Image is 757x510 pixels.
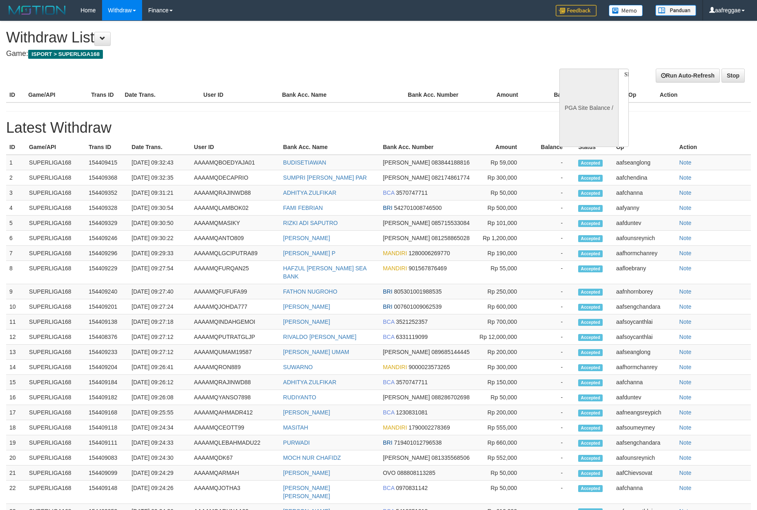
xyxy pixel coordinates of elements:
h4: Game: [6,50,497,58]
span: BRI [383,288,392,295]
a: Note [679,220,692,226]
td: 3 [6,185,26,200]
td: Rp 600,000 [475,299,529,314]
a: RIZKI ADI SAPUTRO [283,220,338,226]
img: Button%20Memo.svg [609,5,643,16]
a: Note [679,235,692,241]
a: [PERSON_NAME] [283,409,330,416]
span: Accepted [578,334,603,341]
th: Op [625,87,657,102]
td: AAAAMQYANSO7898 [191,390,280,405]
a: PURWADI [283,439,309,446]
span: Accepted [578,289,603,296]
a: SUMPRI [PERSON_NAME] PAR [283,174,367,181]
a: Note [679,349,692,355]
a: Note [679,189,692,196]
th: Action [657,87,751,102]
a: Note [679,205,692,211]
td: - [529,360,575,375]
span: Accepted [578,160,603,167]
th: Trans ID [88,87,121,102]
th: Amount [468,87,530,102]
td: 154409240 [85,284,128,299]
span: 3570747711 [396,189,428,196]
td: 13 [6,345,26,360]
td: [DATE] 09:27:54 [128,261,191,284]
td: AAAAMQCEOTT99 [191,420,280,435]
td: 154409329 [85,216,128,231]
td: - [529,405,575,420]
td: Rp 101,000 [475,216,529,231]
span: BRI [383,205,392,211]
td: aafchendina [613,170,676,185]
span: 6331119099 [396,334,428,340]
td: SUPERLIGA168 [26,261,85,284]
td: AAAAMQBOEDYAJA01 [191,155,280,170]
span: 3521252357 [396,318,428,325]
img: panduan.png [655,5,696,16]
td: SUPERLIGA168 [26,330,85,345]
td: 1 [6,155,26,170]
td: SUPERLIGA168 [26,465,85,481]
td: Rp 500,000 [475,200,529,216]
td: [DATE] 09:25:55 [128,405,191,420]
th: Balance [530,87,588,102]
td: SUPERLIGA168 [26,155,85,170]
td: 11 [6,314,26,330]
span: Accepted [578,394,603,401]
a: Run Auto-Refresh [656,69,720,82]
th: Game/API [25,87,88,102]
td: SUPERLIGA168 [26,345,85,360]
td: aafneangsreypich [613,405,676,420]
span: [PERSON_NAME] [383,349,430,355]
a: [PERSON_NAME] [283,303,330,310]
td: AAAAMQLGCIPUTRA89 [191,246,280,261]
td: [DATE] 09:30:54 [128,200,191,216]
th: Balance [529,140,575,155]
a: MOCH NUR CHAFIDZ [283,454,341,461]
span: BCA [383,189,394,196]
td: [DATE] 09:31:21 [128,185,191,200]
td: 154409328 [85,200,128,216]
td: - [529,231,575,246]
td: aafchanna [613,375,676,390]
span: MANDIRI [383,250,407,256]
h1: Withdraw List [6,29,497,46]
td: 7 [6,246,26,261]
span: 3570747711 [396,379,428,385]
td: 154409246 [85,231,128,246]
a: Note [679,439,692,446]
span: [PERSON_NAME] [383,394,430,401]
a: Note [679,334,692,340]
td: SUPERLIGA168 [26,246,85,261]
span: 9000023573265 [409,364,450,370]
a: HAFZUL [PERSON_NAME] SEA BANK [283,265,366,280]
a: FAMI FEBRIAN [283,205,323,211]
td: [DATE] 09:24:34 [128,420,191,435]
td: SUPERLIGA168 [26,375,85,390]
span: 085715533084 [432,220,470,226]
td: 16 [6,390,26,405]
td: 154409233 [85,345,128,360]
span: 082174861774 [432,174,470,181]
td: Rp 300,000 [475,170,529,185]
td: AAAAMQAHMADR412 [191,405,280,420]
a: Note [679,394,692,401]
td: Rp 59,000 [475,155,529,170]
th: Bank Acc. Name [279,87,405,102]
td: aafsengchandara [613,299,676,314]
td: 154409182 [85,390,128,405]
a: Note [679,265,692,272]
span: 083844188816 [432,159,470,166]
td: Rp 552,000 [475,450,529,465]
span: [PERSON_NAME] [383,159,430,166]
td: 19 [6,435,26,450]
td: aafhormchanrey [613,360,676,375]
a: RIVALDO [PERSON_NAME] [283,334,356,340]
td: [DATE] 09:32:43 [128,155,191,170]
td: Rp 200,000 [475,345,529,360]
td: AAAAMQDECAPRIO [191,170,280,185]
td: - [529,435,575,450]
a: ADHITYA ZULFIKAR [283,189,336,196]
td: aafsoumeymey [613,420,676,435]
